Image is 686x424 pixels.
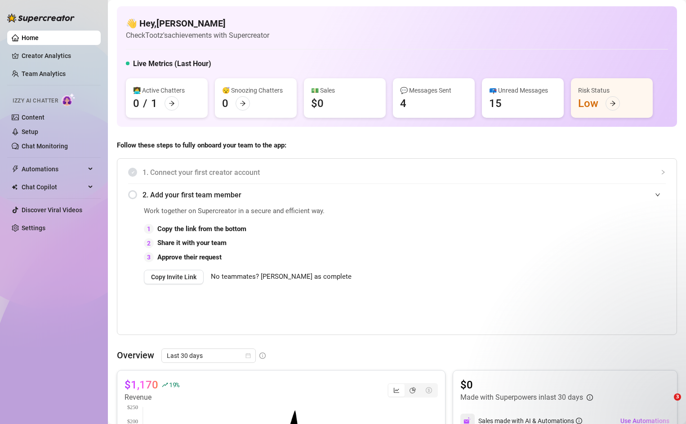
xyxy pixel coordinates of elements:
a: Chat Monitoring [22,143,68,150]
a: Setup [22,128,38,135]
span: pie-chart [410,387,416,393]
iframe: Adding Team Members [486,206,666,321]
iframe: Intercom live chat [655,393,677,415]
img: logo-BBDzfeDw.svg [7,13,75,22]
div: 1 [144,224,154,234]
span: Izzy AI Chatter [13,97,58,105]
span: info-circle [576,418,582,424]
span: arrow-right [240,100,246,107]
div: 1. Connect your first creator account [128,161,666,183]
a: Home [22,34,39,41]
span: Last 30 days [167,349,250,362]
article: Made with Superpowers in last 30 days [460,392,583,403]
div: 💬 Messages Sent [400,85,468,95]
div: 1 [151,96,157,111]
span: rise [162,382,168,388]
article: $1,170 [125,378,158,392]
span: calendar [245,353,251,358]
span: collapsed [660,170,666,175]
img: Chat Copilot [12,184,18,190]
h4: 👋 Hey, [PERSON_NAME] [126,17,269,30]
strong: Share it with your team [157,239,227,247]
article: Overview [117,348,154,362]
span: info-circle [259,353,266,359]
span: Copy Invite Link [151,273,196,281]
div: 15 [489,96,502,111]
span: 2. Add your first team member [143,189,666,201]
a: Discover Viral Videos [22,206,82,214]
article: Check Tootz's achievements with Supercreator [126,30,269,41]
strong: Follow these steps to fully onboard your team to the app: [117,141,286,149]
div: 😴 Snoozing Chatters [222,85,290,95]
article: Revenue [125,392,179,403]
div: 👩‍💻 Active Chatters [133,85,200,95]
span: arrow-right [169,100,175,107]
div: Risk Status [578,85,646,95]
strong: Copy the link from the bottom [157,225,246,233]
span: thunderbolt [12,165,19,173]
span: No teammates? [PERSON_NAME] as complete [211,272,352,282]
a: Settings [22,224,45,232]
span: Work together on Supercreator in a secure and efficient way. [144,206,463,217]
div: 📪 Unread Messages [489,85,557,95]
div: 0 [222,96,228,111]
a: Content [22,114,45,121]
span: Automations [22,162,85,176]
span: line-chart [393,387,400,393]
img: AI Chatter [62,93,76,106]
div: 2 [144,238,154,248]
a: Creator Analytics [22,49,94,63]
button: Copy Invite Link [144,270,204,284]
span: 3 [674,393,681,401]
span: 19 % [169,380,179,389]
div: 3 [144,252,154,262]
span: Chat Copilot [22,180,85,194]
span: arrow-right [610,100,616,107]
div: 2. Add your first team member [128,184,666,206]
div: segmented control [388,383,438,397]
div: 4 [400,96,406,111]
div: 0 [133,96,139,111]
strong: Approve their request [157,253,222,261]
div: $0 [311,96,324,111]
span: 1. Connect your first creator account [143,167,666,178]
span: dollar-circle [426,387,432,393]
h5: Live Metrics (Last Hour) [133,58,211,69]
span: expanded [655,192,660,197]
article: $0 [460,378,593,392]
a: Team Analytics [22,70,66,77]
div: 💵 Sales [311,85,379,95]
